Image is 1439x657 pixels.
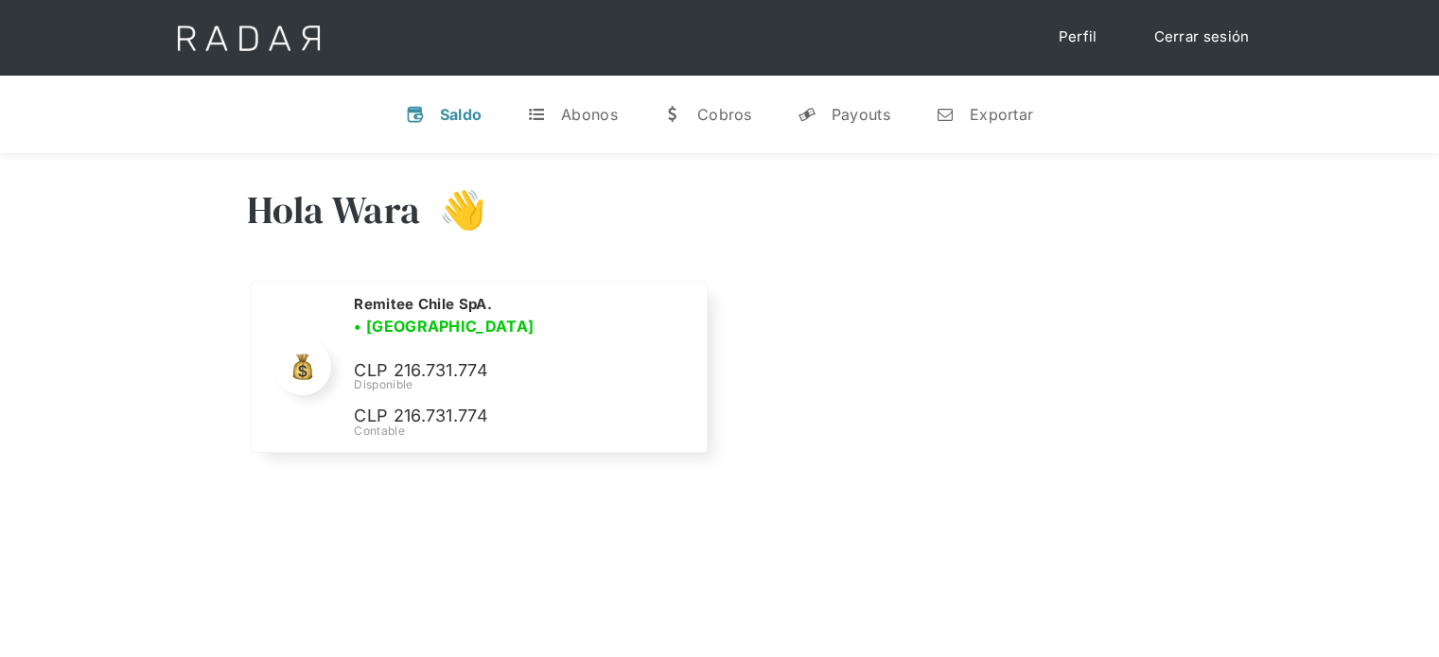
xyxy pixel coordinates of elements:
h3: • [GEOGRAPHIC_DATA] [354,315,534,337]
p: CLP 216.731.774 [354,403,638,430]
div: Saldo [440,105,483,124]
p: CLP 216.731.774 [354,357,638,385]
div: Payouts [832,105,890,124]
div: Contable [354,423,683,440]
div: y [798,105,816,124]
div: v [406,105,425,124]
h3: 👋 [420,186,486,233]
div: Exportar [970,105,1033,124]
div: n [936,105,955,124]
div: t [527,105,546,124]
div: Abonos [561,105,618,124]
a: Cerrar sesión [1135,19,1269,56]
h2: Remitee Chile SpA. [354,295,491,314]
a: Perfil [1040,19,1116,56]
h3: Hola Wara [247,186,421,233]
div: Disponible [354,376,683,393]
div: Cobros [697,105,752,124]
div: w [663,105,682,124]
